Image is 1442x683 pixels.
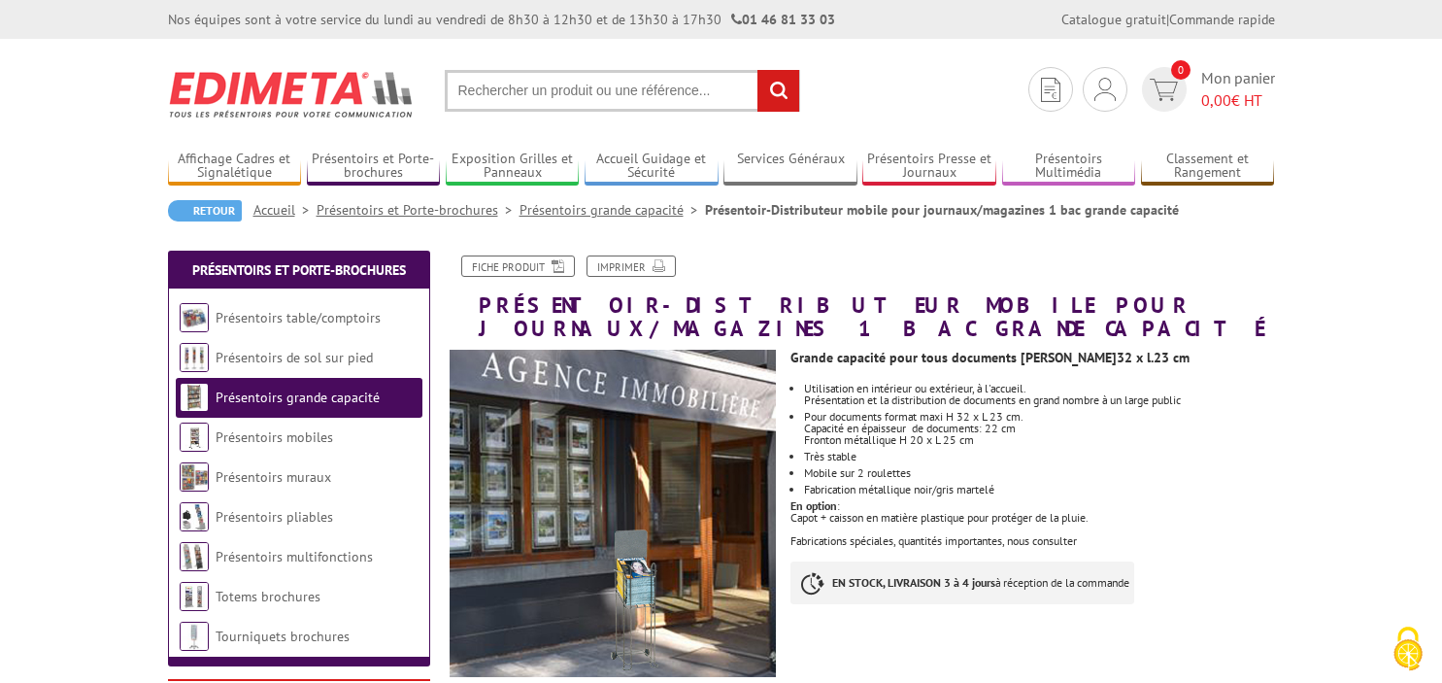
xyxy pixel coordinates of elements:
img: Présentoirs pliables [180,502,209,531]
li: Fabrication métallique noir/gris martelé [804,484,1274,495]
a: Affichage Cadres et Signalétique [168,151,302,183]
img: Présentoirs grande capacité [180,383,209,412]
img: Cookies (fenêtre modale) [1384,625,1432,673]
p: Pour documents format maxi H 32 x L 23 cm. [804,411,1274,423]
a: devis rapide 0 Mon panier 0,00€ HT [1137,67,1275,112]
a: Présentoirs et Porte-brochures [192,261,406,279]
div: Capot + caisson en matière plastique pour protéger de la pluie. Fabrications spéciales, quantités... [790,512,1274,547]
p: à réception de la commande [790,562,1134,604]
img: Présentoirs table/comptoirs [180,303,209,332]
span: 0 [1171,60,1190,80]
strong: 01 46 81 33 03 [731,11,835,28]
img: devis rapide [1150,79,1178,101]
input: rechercher [757,70,799,112]
a: Tourniquets brochures [216,628,350,645]
a: Présentoirs et Porte-brochures [317,201,520,219]
a: Services Généraux [723,151,857,183]
p: Capacité en épaisseur de documents: 22 cm [804,423,1274,434]
a: Fiche produit [461,256,575,277]
img: devis rapide [1041,78,1060,102]
img: Présentoirs de sol sur pied [180,343,209,372]
img: distributeur_docs_1bac_grande_capacite_312301_mise_en_scene.jpg [450,350,777,677]
a: Imprimer [587,256,676,277]
div: | [1061,10,1275,29]
a: Présentoirs Presse et Journaux [862,151,996,183]
strong: En option [790,498,837,513]
img: Présentoirs muraux [180,462,209,492]
button: Cookies (fenêtre modale) [1374,617,1442,683]
a: Présentoirs grande capacité [216,389,380,406]
input: Rechercher un produit ou une référence... [445,70,800,112]
span: € HT [1201,89,1275,112]
a: Présentoirs mobiles [216,428,333,446]
a: Accueil [253,201,317,219]
img: Présentoirs multifonctions [180,542,209,571]
li: Présentoir-Distributeur mobile pour journaux/magazines 1 bac grande capacité [705,200,1179,220]
a: Exposition Grilles et Panneaux [446,151,580,183]
a: Totems brochures [216,588,320,605]
a: Commande rapide [1169,11,1275,28]
a: Présentoirs muraux [216,468,331,486]
img: Totems brochures [180,582,209,611]
img: Edimeta [168,58,416,130]
img: Tourniquets brochures [180,622,209,651]
span: Mon panier [1201,67,1275,112]
a: Présentoirs et Porte-brochures [307,151,441,183]
a: Présentoirs de sol sur pied [216,349,373,366]
img: devis rapide [1094,78,1116,101]
div: : [790,340,1289,624]
a: Catalogue gratuit [1061,11,1166,28]
a: Présentoirs table/comptoirs [216,309,381,326]
a: Classement et Rangement [1141,151,1275,183]
strong: Grande capacité pour tous documents [PERSON_NAME]32 x l.23 cm [790,349,1190,366]
a: Présentoirs multifonctions [216,548,373,565]
strong: EN STOCK, LIVRAISON 3 à 4 jours [832,575,995,590]
div: Fronton métallique H 20 x L 25 cm [804,434,1274,446]
img: Présentoirs mobiles [180,423,209,452]
a: Présentoirs grande capacité [520,201,705,219]
a: Retour [168,200,242,222]
li: Mobile sur 2 roulettes [804,467,1274,479]
a: Présentoirs Multimédia [1002,151,1136,183]
h1: Présentoir-Distributeur mobile pour journaux/magazines 1 bac grande capacité [435,256,1290,340]
a: Présentoirs pliables [216,508,333,526]
span: 0,00 [1201,90,1231,110]
a: Accueil Guidage et Sécurité [585,151,719,183]
li: Très stable [804,451,1274,462]
div: Nos équipes sont à votre service du lundi au vendredi de 8h30 à 12h30 et de 13h30 à 17h30 [168,10,835,29]
li: Utilisation en intérieur ou extérieur, à l'accueil. Présentation et la distribution de documents ... [804,383,1274,406]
